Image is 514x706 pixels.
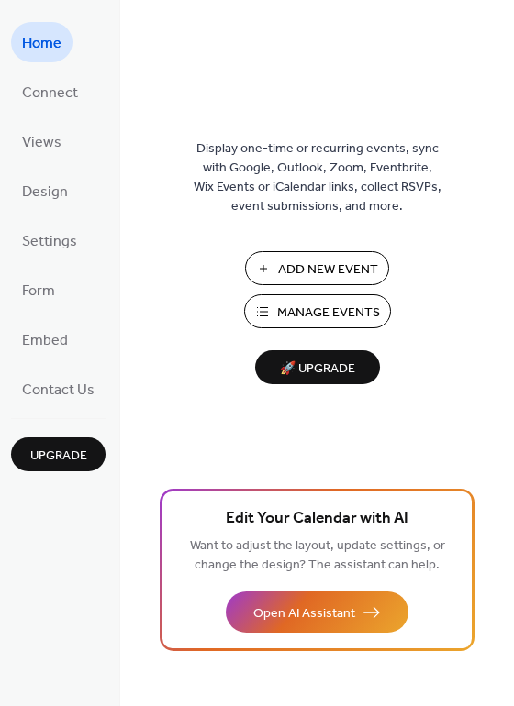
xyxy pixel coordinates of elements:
span: Want to adjust the layout, update settings, or change the design? The assistant can help. [190,534,445,578]
span: Display one-time or recurring events, sync with Google, Outlook, Zoom, Eventbrite, Wix Events or ... [194,139,441,216]
span: Upgrade [30,447,87,466]
span: Form [22,277,55,306]
span: Views [22,128,61,158]
span: Settings [22,227,77,257]
a: Form [11,270,66,310]
span: Contact Us [22,376,95,405]
span: Home [22,29,61,59]
span: Edit Your Calendar with AI [226,506,408,532]
a: Views [11,121,73,161]
span: Add New Event [278,260,378,280]
button: Manage Events [244,294,391,328]
button: Add New Event [245,251,389,285]
span: Embed [22,326,68,356]
span: Manage Events [277,303,380,323]
span: Open AI Assistant [253,604,355,623]
a: Contact Us [11,369,106,409]
a: Embed [11,319,79,359]
a: Design [11,171,79,211]
button: Open AI Assistant [226,591,408,633]
a: Connect [11,72,89,112]
span: Design [22,178,68,207]
a: Settings [11,220,88,260]
span: Connect [22,79,78,108]
button: Upgrade [11,437,106,471]
a: Home [11,22,73,62]
span: 🚀 Upgrade [266,357,369,381]
button: 🚀 Upgrade [255,350,380,384]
